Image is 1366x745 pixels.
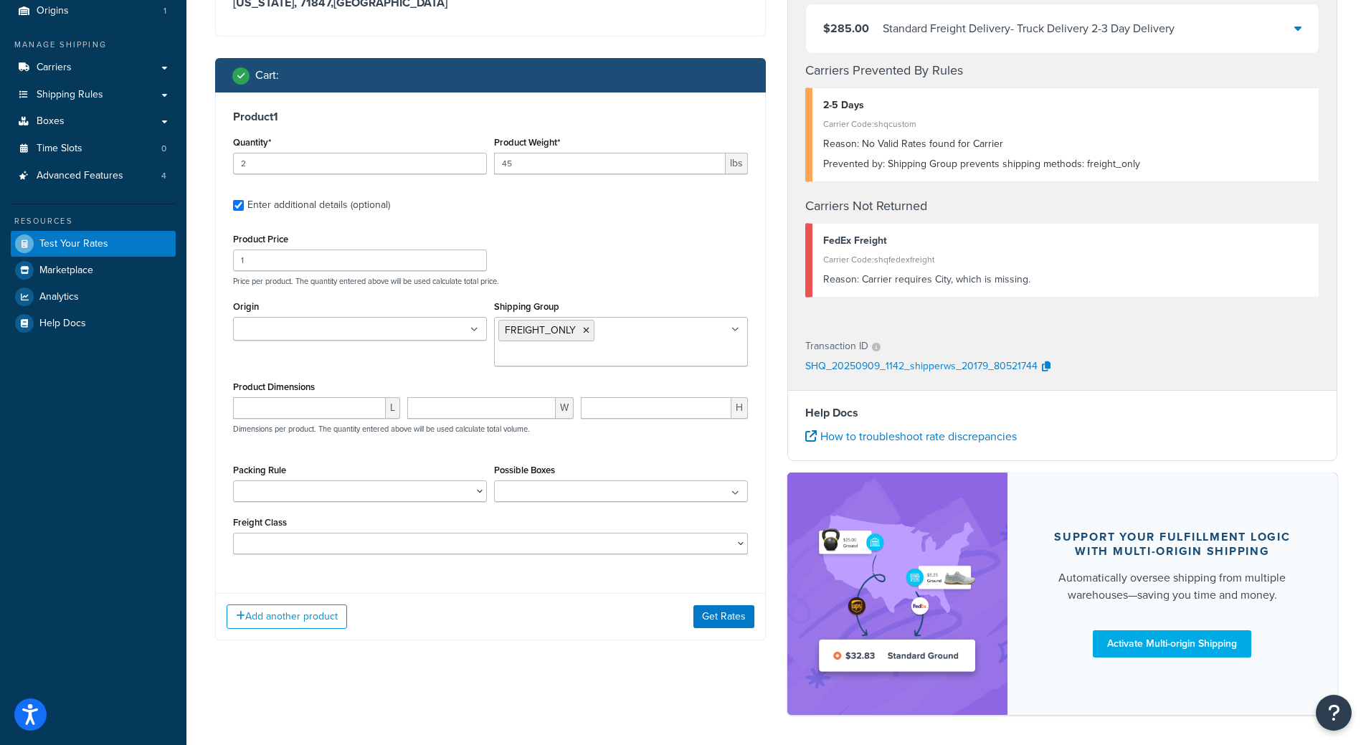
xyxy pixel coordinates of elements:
[823,95,1309,115] div: 2-5 Days
[11,108,176,135] a: Boxes
[693,605,754,628] button: Get Rates
[255,69,279,82] h2: Cart :
[11,82,176,108] a: Shipping Rules
[233,137,271,148] label: Quantity*
[805,404,1320,422] h4: Help Docs
[494,301,559,312] label: Shipping Group
[823,154,1309,174] div: Shipping Group prevents shipping methods: freight_only
[163,5,166,17] span: 1
[37,115,65,128] span: Boxes
[805,428,1017,445] a: How to troubleshoot rate discrepancies
[11,39,176,51] div: Manage Shipping
[726,153,748,174] span: lbs
[233,465,286,475] label: Packing Rule
[505,323,576,338] span: FREIGHT_ONLY
[731,397,748,419] span: H
[805,61,1320,80] h4: Carriers Prevented By Rules
[37,62,72,74] span: Carriers
[883,19,1175,39] div: Standard Freight Delivery - Truck Delivery 2-3 Day Delivery
[229,424,530,434] p: Dimensions per product. The quantity entered above will be used calculate total volume.
[11,231,176,257] a: Test Your Rates
[556,397,574,419] span: W
[39,238,108,250] span: Test Your Rates
[229,276,751,286] p: Price per product. The quantity entered above will be used calculate total price.
[233,153,487,174] input: 0.0
[494,465,555,475] label: Possible Boxes
[11,163,176,189] li: Advanced Features
[1093,630,1251,658] a: Activate Multi-origin Shipping
[805,336,868,356] p: Transaction ID
[11,136,176,162] li: Time Slots
[39,291,79,303] span: Analytics
[11,310,176,336] a: Help Docs
[233,200,244,211] input: Enter additional details (optional)
[805,356,1038,378] p: SHQ_20250909_1142_shipperws_20179_80521744
[233,110,748,124] h3: Product 1
[11,215,176,227] div: Resources
[494,137,560,148] label: Product Weight*
[494,153,726,174] input: 0.00
[11,284,176,310] a: Analytics
[823,250,1309,270] div: Carrier Code: shqfedexfreight
[386,397,400,419] span: L
[823,114,1309,134] div: Carrier Code: shqcustom
[823,272,859,287] span: Reason:
[233,301,259,312] label: Origin
[227,604,347,629] button: Add another product
[823,156,885,171] span: Prevented by:
[247,195,390,215] div: Enter additional details (optional)
[39,265,93,277] span: Marketplace
[11,136,176,162] a: Time Slots0
[161,170,166,182] span: 4
[37,89,103,101] span: Shipping Rules
[161,143,166,155] span: 0
[823,20,869,37] span: $285.00
[1042,569,1304,604] div: Automatically oversee shipping from multiple warehouses—saving you time and money.
[823,231,1309,251] div: FedEx Freight
[823,134,1309,154] div: No Valid Rates found for Carrier
[1316,695,1352,731] button: Open Resource Center
[805,196,1320,216] h4: Carriers Not Returned
[823,136,859,151] span: Reason:
[1042,530,1304,559] div: Support your fulfillment logic with Multi-origin shipping
[37,143,82,155] span: Time Slots
[11,163,176,189] a: Advanced Features4
[39,318,86,330] span: Help Docs
[37,170,123,182] span: Advanced Features
[823,270,1309,290] div: Carrier requires City, which is missing.
[11,54,176,81] a: Carriers
[37,5,69,17] span: Origins
[233,234,288,245] label: Product Price
[233,381,315,392] label: Product Dimensions
[233,517,287,528] label: Freight Class
[11,257,176,283] a: Marketplace
[809,494,986,693] img: feature-image-multi-779b37daa2fb478c5b534a03f0c357f902ad2e054c7db8ba6a19ddeff452a1b8.png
